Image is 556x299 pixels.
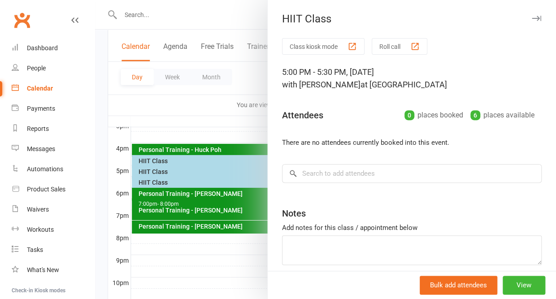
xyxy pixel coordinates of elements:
[12,119,95,139] a: Reports
[12,199,95,220] a: Waivers
[12,179,95,199] a: Product Sales
[404,110,414,120] div: 0
[27,85,53,92] div: Calendar
[27,105,55,112] div: Payments
[470,109,534,121] div: places available
[12,240,95,260] a: Tasks
[282,207,306,220] div: Notes
[27,125,49,132] div: Reports
[12,38,95,58] a: Dashboard
[12,260,95,280] a: What's New
[27,65,46,72] div: People
[282,66,542,91] div: 5:00 PM - 5:30 PM, [DATE]
[420,276,497,295] button: Bulk add attendees
[27,44,58,52] div: Dashboard
[27,266,59,273] div: What's New
[282,109,323,121] div: Attendees
[27,246,43,253] div: Tasks
[503,276,545,295] button: View
[11,9,33,31] a: Clubworx
[12,99,95,119] a: Payments
[404,109,463,121] div: places booked
[282,222,542,233] div: Add notes for this class / appointment below
[12,78,95,99] a: Calendar
[470,110,480,120] div: 6
[282,164,542,183] input: Search to add attendees
[268,13,556,25] div: HIIT Class
[27,186,65,193] div: Product Sales
[27,145,55,152] div: Messages
[12,159,95,179] a: Automations
[372,38,427,55] button: Roll call
[282,137,542,148] li: There are no attendees currently booked into this event.
[282,38,365,55] button: Class kiosk mode
[282,80,361,89] span: with [PERSON_NAME]
[12,58,95,78] a: People
[12,220,95,240] a: Workouts
[12,139,95,159] a: Messages
[27,165,63,173] div: Automations
[27,226,54,233] div: Workouts
[361,80,447,89] span: at [GEOGRAPHIC_DATA]
[27,206,49,213] div: Waivers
